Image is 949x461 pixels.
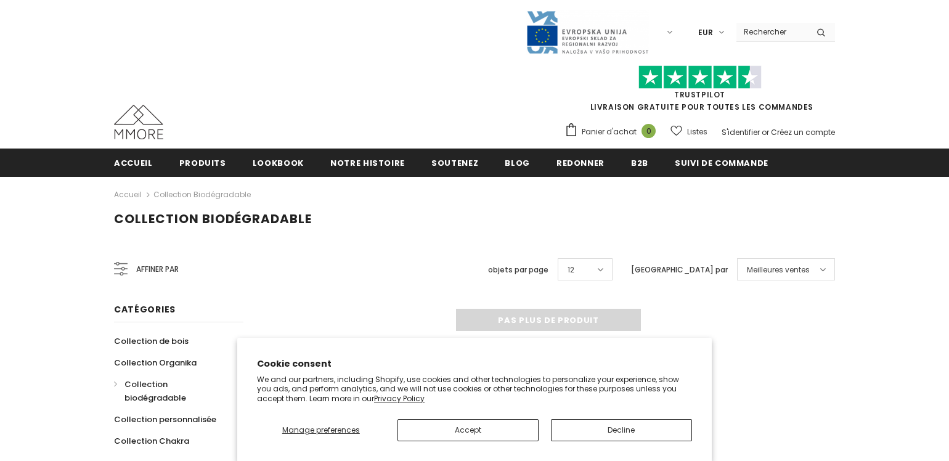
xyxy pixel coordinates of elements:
[253,157,304,169] span: Lookbook
[722,127,760,137] a: S'identifier
[114,430,189,452] a: Collection Chakra
[488,264,548,276] label: objets par page
[526,27,649,37] a: Javni Razpis
[526,10,649,55] img: Javni Razpis
[330,157,405,169] span: Notre histoire
[675,157,768,169] span: Suivi de commande
[114,414,216,425] span: Collection personnalisée
[374,393,425,404] a: Privacy Policy
[631,157,648,169] span: B2B
[257,375,692,404] p: We and our partners, including Shopify, use cookies and other technologies to personalize your ex...
[330,149,405,176] a: Notre histoire
[631,264,728,276] label: [GEOGRAPHIC_DATA] par
[153,189,251,200] a: Collection biodégradable
[698,27,713,39] span: EUR
[551,419,692,441] button: Decline
[687,126,707,138] span: Listes
[114,435,189,447] span: Collection Chakra
[564,123,662,141] a: Panier d'achat 0
[747,264,810,276] span: Meilleures ventes
[675,149,768,176] a: Suivi de commande
[641,124,656,138] span: 0
[638,65,762,89] img: Faites confiance aux étoiles pilotes
[556,157,605,169] span: Redonner
[431,157,478,169] span: soutenez
[114,303,176,316] span: Catégories
[114,352,197,373] a: Collection Organika
[771,127,835,137] a: Créez un compte
[257,419,385,441] button: Manage preferences
[257,357,692,370] h2: Cookie consent
[582,126,637,138] span: Panier d'achat
[282,425,360,435] span: Manage preferences
[114,330,189,352] a: Collection de bois
[556,149,605,176] a: Redonner
[505,157,530,169] span: Blog
[114,357,197,369] span: Collection Organika
[736,23,807,41] input: Search Site
[114,210,312,227] span: Collection biodégradable
[431,149,478,176] a: soutenez
[136,263,179,276] span: Affiner par
[674,89,725,100] a: TrustPilot
[114,335,189,347] span: Collection de bois
[114,149,153,176] a: Accueil
[114,409,216,430] a: Collection personnalisée
[114,157,153,169] span: Accueil
[505,149,530,176] a: Blog
[124,378,186,404] span: Collection biodégradable
[114,187,142,202] a: Accueil
[631,149,648,176] a: B2B
[253,149,304,176] a: Lookbook
[114,373,230,409] a: Collection biodégradable
[564,71,835,112] span: LIVRAISON GRATUITE POUR TOUTES LES COMMANDES
[179,157,226,169] span: Produits
[114,105,163,139] img: Cas MMORE
[670,121,707,142] a: Listes
[568,264,574,276] span: 12
[762,127,769,137] span: or
[179,149,226,176] a: Produits
[397,419,539,441] button: Accept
